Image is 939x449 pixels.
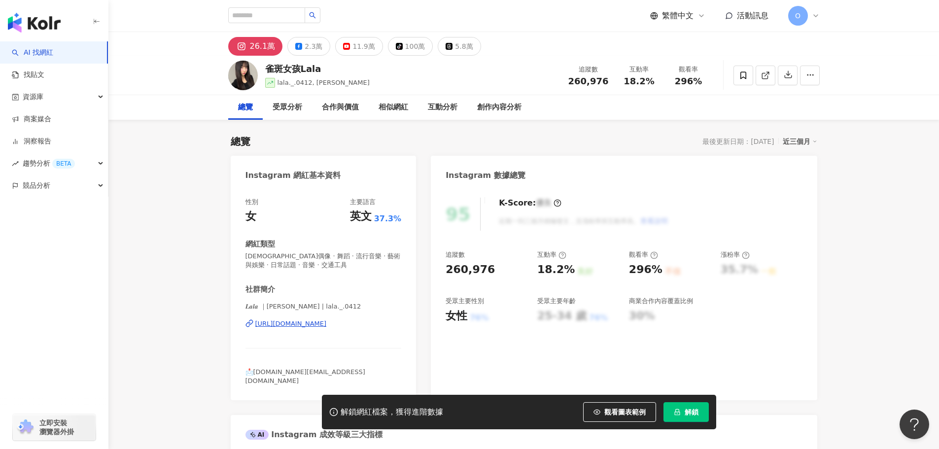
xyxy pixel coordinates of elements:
[675,76,702,86] span: 296%
[322,102,359,113] div: 合作與價值
[438,37,481,56] button: 5.8萬
[621,65,658,74] div: 互動率
[245,170,341,181] div: Instagram 網紅基本資料
[783,135,817,148] div: 近三個月
[228,61,258,90] img: KOL Avatar
[238,102,253,113] div: 總覽
[446,262,495,277] div: 260,976
[795,10,800,21] span: O
[629,297,693,306] div: 商業合作內容覆蓋比例
[537,262,575,277] div: 18.2%
[245,198,258,207] div: 性別
[379,102,408,113] div: 相似網紅
[245,239,275,249] div: 網紅類型
[477,102,522,113] div: 創作內容分析
[350,198,376,207] div: 主要語言
[352,39,375,53] div: 11.9萬
[568,65,609,74] div: 追蹤數
[265,63,370,75] div: 雀斑女孩Lala
[604,408,646,416] span: 觀看圖表範例
[23,86,43,108] span: 資源庫
[23,174,50,197] span: 競品分析
[231,135,250,148] div: 總覽
[624,76,654,86] span: 18.2%
[455,39,473,53] div: 5.8萬
[12,114,51,124] a: 商案媒合
[245,284,275,295] div: 社群簡介
[405,39,425,53] div: 100萬
[537,250,566,259] div: 互動率
[273,102,302,113] div: 受眾分析
[670,65,707,74] div: 觀看率
[446,297,484,306] div: 受眾主要性別
[245,209,256,224] div: 女
[245,368,365,384] span: 📩[DOMAIN_NAME][EMAIL_ADDRESS][DOMAIN_NAME]
[245,430,269,440] div: AI
[305,39,322,53] div: 2.3萬
[39,418,74,436] span: 立即安裝 瀏覽器外掛
[8,13,61,33] img: logo
[428,102,457,113] div: 互動分析
[245,252,402,270] span: [DEMOGRAPHIC_DATA]偶像 · 舞蹈 · 流行音樂 · 藝術與娛樂 · 日常話題 · 音樂 · 交通工具
[721,250,750,259] div: 漲粉率
[350,209,372,224] div: 英文
[499,198,561,208] div: K-Score :
[737,11,768,20] span: 活動訊息
[446,250,465,259] div: 追蹤數
[278,79,370,86] span: lala._.0412, [PERSON_NAME]
[245,319,402,328] a: [URL][DOMAIN_NAME]
[13,414,96,441] a: chrome extension立即安裝 瀏覽器外掛
[662,10,694,21] span: 繁體中文
[245,302,402,311] span: 𝑳𝒂𝒍𝒂 ｜[PERSON_NAME] | lala._.0412
[568,76,609,86] span: 260,976
[446,170,525,181] div: Instagram 數據總覽
[52,159,75,169] div: BETA
[374,213,402,224] span: 37.3%
[12,70,44,80] a: 找貼文
[245,429,383,440] div: Instagram 成效等級三大指標
[663,402,709,422] button: 解鎖
[287,37,330,56] button: 2.3萬
[16,419,35,435] img: chrome extension
[629,250,658,259] div: 觀看率
[23,152,75,174] span: 趨勢分析
[341,407,443,417] div: 解鎖網紅檔案，獲得進階數據
[583,402,656,422] button: 觀看圖表範例
[388,37,433,56] button: 100萬
[674,409,681,415] span: lock
[446,309,467,324] div: 女性
[309,12,316,19] span: search
[12,137,51,146] a: 洞察報告
[255,319,327,328] div: [URL][DOMAIN_NAME]
[12,48,53,58] a: searchAI 找網紅
[12,160,19,167] span: rise
[537,297,576,306] div: 受眾主要年齡
[702,138,774,145] div: 最後更新日期：[DATE]
[335,37,383,56] button: 11.9萬
[250,39,276,53] div: 26.1萬
[685,408,698,416] span: 解鎖
[228,37,283,56] button: 26.1萬
[629,262,662,277] div: 296%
